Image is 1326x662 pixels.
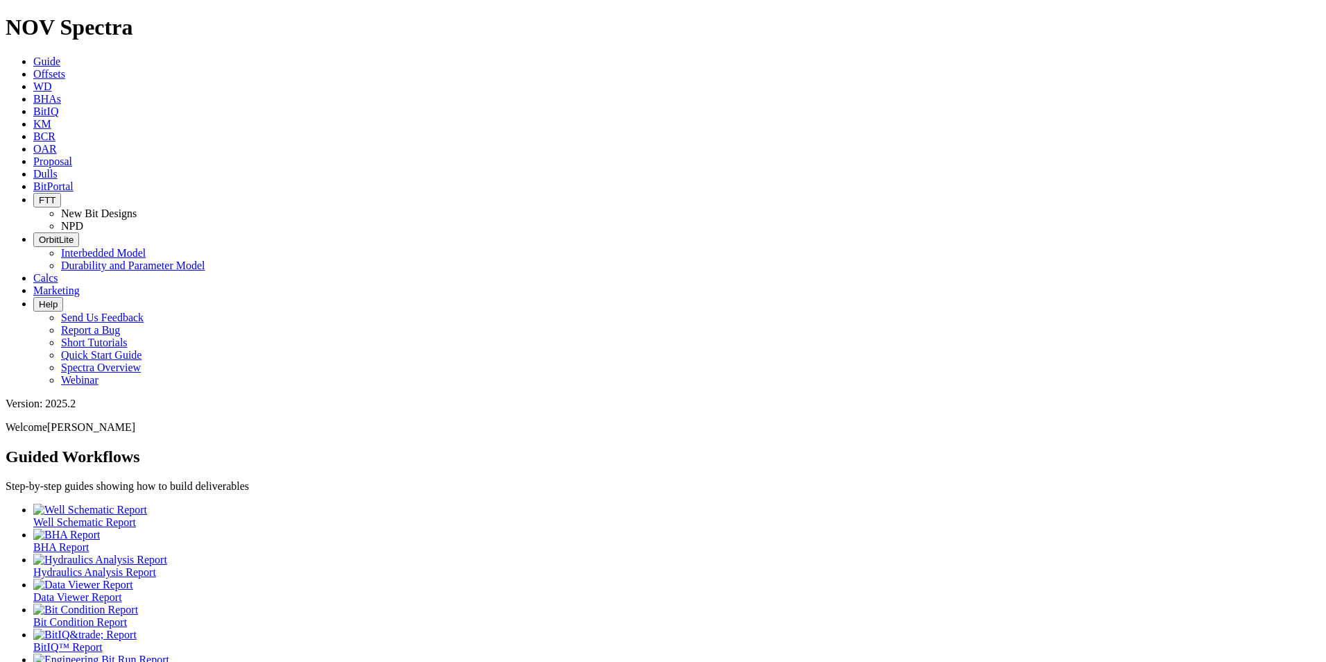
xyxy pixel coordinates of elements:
a: Data Viewer Report Data Viewer Report [33,579,1320,603]
a: KM [33,118,51,130]
button: OrbitLite [33,232,79,247]
img: BHA Report [33,529,100,541]
a: BHA Report BHA Report [33,529,1320,553]
a: BitIQ&trade; Report BitIQ™ Report [33,629,1320,653]
a: BitIQ [33,105,58,117]
img: Data Viewer Report [33,579,133,591]
span: [PERSON_NAME] [47,421,135,433]
p: Welcome [6,421,1320,434]
a: Send Us Feedback [61,312,144,323]
a: Proposal [33,155,72,167]
a: Bit Condition Report Bit Condition Report [33,604,1320,628]
img: Bit Condition Report [33,604,138,616]
a: BitPortal [33,180,74,192]
a: Report a Bug [61,324,120,336]
a: Hydraulics Analysis Report Hydraulics Analysis Report [33,554,1320,578]
img: BitIQ&trade; Report [33,629,137,641]
span: BitIQ™ Report [33,641,103,653]
a: OAR [33,143,57,155]
span: Hydraulics Analysis Report [33,566,156,578]
div: Version: 2025.2 [6,398,1320,410]
span: Help [39,299,58,309]
a: BHAs [33,93,61,105]
span: Bit Condition Report [33,616,127,628]
a: Calcs [33,272,58,284]
span: Data Viewer Report [33,591,122,603]
a: Interbedded Model [61,247,146,259]
a: WD [33,80,52,92]
a: Marketing [33,285,80,296]
a: Webinar [61,374,98,386]
span: Well Schematic Report [33,516,136,528]
span: OrbitLite [39,235,74,245]
a: Quick Start Guide [61,349,141,361]
button: FTT [33,193,61,207]
a: Durability and Parameter Model [61,260,205,271]
a: Guide [33,56,60,67]
h2: Guided Workflows [6,448,1320,466]
a: New Bit Designs [61,207,137,219]
p: Step-by-step guides showing how to build deliverables [6,480,1320,493]
a: Short Tutorials [61,337,128,348]
h1: NOV Spectra [6,15,1320,40]
a: Offsets [33,68,65,80]
img: Hydraulics Analysis Report [33,554,167,566]
a: Dulls [33,168,58,180]
button: Help [33,297,63,312]
span: BHA Report [33,541,89,553]
a: NPD [61,220,83,232]
img: Well Schematic Report [33,504,147,516]
a: Spectra Overview [61,362,141,373]
a: BCR [33,130,55,142]
span: FTT [39,195,55,205]
a: Well Schematic Report Well Schematic Report [33,504,1320,528]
